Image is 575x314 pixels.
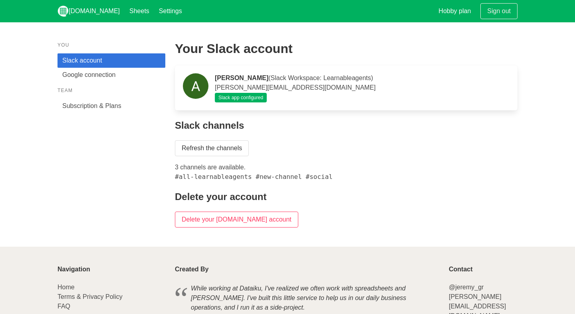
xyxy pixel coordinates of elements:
input: Delete your [DOMAIN_NAME] account [175,212,298,228]
a: Terms & Privacy Policy [57,293,123,300]
a: Slack account [57,53,165,68]
p: (Slack Workspace: Learnableagents) [PERSON_NAME][EMAIL_ADDRESS][DOMAIN_NAME] [215,73,510,92]
a: FAQ [57,303,70,310]
a: Google connection [57,68,165,82]
p: Created By [175,266,439,273]
p: Contact [449,266,517,273]
a: Home [57,284,75,290]
a: Subscription & Plans [57,99,165,113]
strong: [PERSON_NAME] [215,75,268,81]
a: @jeremy_gr [449,284,484,290]
a: Sign out [480,3,517,19]
p: Navigation [57,266,165,273]
img: 9646752656368_16320b394b1040272306_512.png [183,73,208,99]
h2: Your Slack account [175,41,517,56]
a: Refresh the channels [175,140,249,156]
span: Slack app configured [215,93,267,102]
p: 3 channels are available. [175,163,517,182]
span: #all-learnableagents #new-channel #social [175,173,333,181]
p: You [57,41,165,49]
p: Team [57,87,165,94]
h4: Delete your account [175,191,517,202]
img: logo_v2_white.png [57,6,69,17]
h4: Slack channels [175,120,517,131]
